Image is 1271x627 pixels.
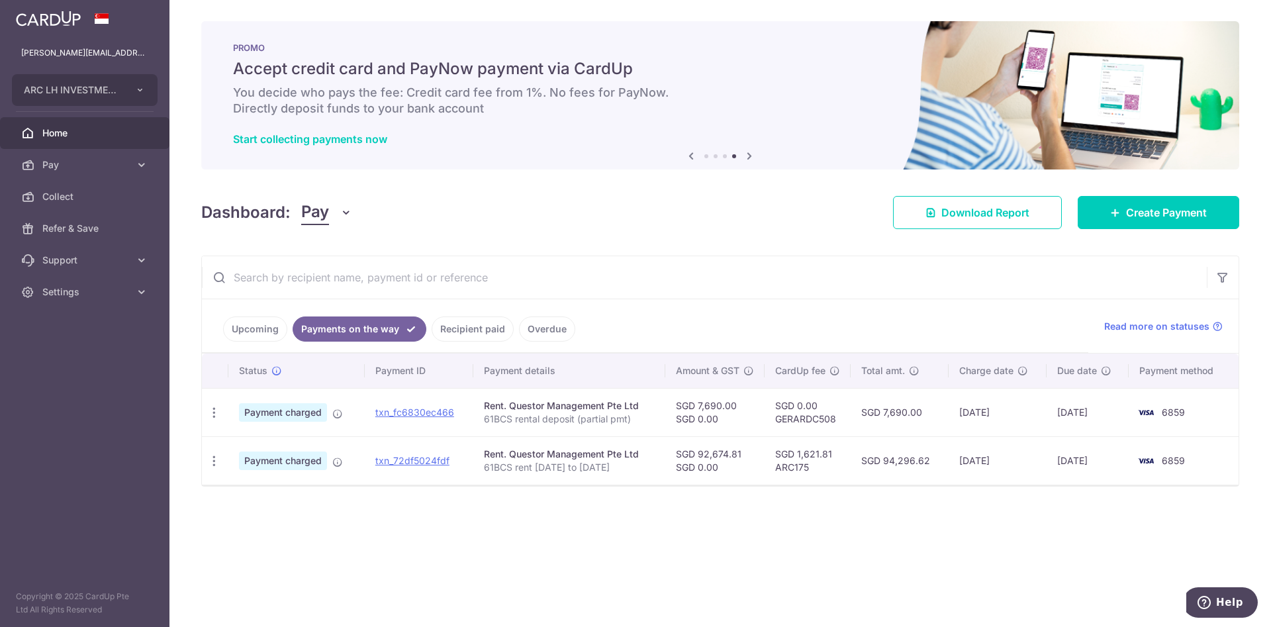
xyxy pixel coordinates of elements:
td: SGD 1,621.81 ARC175 [765,436,851,485]
th: Payment ID [365,354,473,388]
span: Payment charged [239,403,327,422]
td: [DATE] [949,388,1047,436]
span: Amount & GST [676,364,739,377]
span: Due date [1057,364,1097,377]
img: CardUp [16,11,81,26]
span: Home [42,126,130,140]
div: Rent. Questor Management Pte Ltd [484,399,655,412]
span: Collect [42,190,130,203]
a: Read more on statuses [1104,320,1223,333]
span: CardUp fee [775,364,825,377]
td: SGD 0.00 GERARDC508 [765,388,851,436]
p: [PERSON_NAME][EMAIL_ADDRESS][DOMAIN_NAME] [21,46,148,60]
span: Create Payment [1126,205,1207,220]
a: Download Report [893,196,1062,229]
span: Pay [301,200,329,225]
div: Rent. Questor Management Pte Ltd [484,448,655,461]
span: Read more on statuses [1104,320,1209,333]
span: Settings [42,285,130,299]
button: ARC LH INVESTMENTS PTE. LTD. [12,74,158,106]
td: SGD 7,690.00 [851,388,949,436]
img: paynow Banner [201,21,1239,169]
a: txn_fc6830ec466 [375,407,454,418]
span: Charge date [959,364,1013,377]
span: 6859 [1162,407,1185,418]
a: txn_72df5024fdf [375,455,449,466]
td: [DATE] [1047,388,1129,436]
p: 61BCS rent [DATE] to [DATE] [484,461,655,474]
span: Download Report [941,205,1029,220]
img: Bank Card [1133,453,1159,469]
a: Create Payment [1078,196,1239,229]
input: Search by recipient name, payment id or reference [202,256,1207,299]
a: Start collecting payments now [233,132,387,146]
span: Payment charged [239,452,327,470]
span: Pay [42,158,130,171]
p: 61BCS rental deposit (partial pmt) [484,412,655,426]
a: Upcoming [223,316,287,342]
h5: Accept credit card and PayNow payment via CardUp [233,58,1207,79]
button: Pay [301,200,352,225]
td: SGD 92,674.81 SGD 0.00 [665,436,765,485]
h4: Dashboard: [201,201,291,224]
a: Recipient paid [432,316,514,342]
th: Payment method [1129,354,1239,388]
a: Overdue [519,316,575,342]
iframe: Opens a widget where you can find more information [1186,587,1258,620]
span: ARC LH INVESTMENTS PTE. LTD. [24,83,122,97]
span: Status [239,364,267,377]
span: Total amt. [861,364,905,377]
td: SGD 7,690.00 SGD 0.00 [665,388,765,436]
td: [DATE] [1047,436,1129,485]
td: [DATE] [949,436,1047,485]
th: Payment details [473,354,665,388]
span: Support [42,254,130,267]
a: Payments on the way [293,316,426,342]
h6: You decide who pays the fee: Credit card fee from 1%. No fees for PayNow. Directly deposit funds ... [233,85,1207,117]
p: PROMO [233,42,1207,53]
img: Bank Card [1133,405,1159,420]
span: Refer & Save [42,222,130,235]
span: 6859 [1162,455,1185,466]
td: SGD 94,296.62 [851,436,949,485]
